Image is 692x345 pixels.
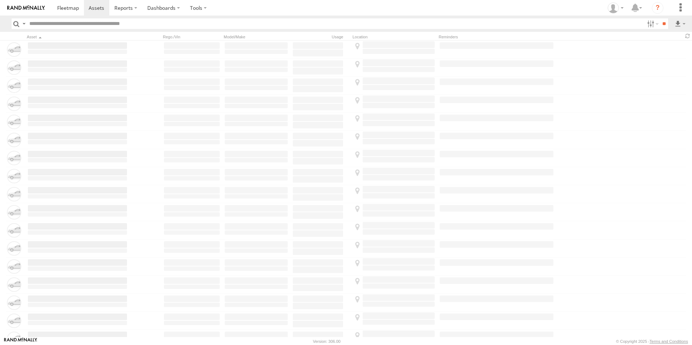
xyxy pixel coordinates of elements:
[224,34,289,39] div: Model/Make
[163,34,221,39] div: Rego./Vin
[4,338,37,345] a: Visit our Website
[292,34,350,39] div: Usage
[313,339,341,344] div: Version: 306.00
[21,18,27,29] label: Search Query
[27,34,128,39] div: Click to Sort
[652,2,663,14] i: ?
[674,18,686,29] label: Export results as...
[7,5,45,10] img: rand-logo.svg
[644,18,660,29] label: Search Filter Options
[616,339,688,344] div: © Copyright 2025 -
[439,34,554,39] div: Reminders
[683,33,692,39] span: Refresh
[605,3,626,13] div: Jay Hammerstrom
[650,339,688,344] a: Terms and Conditions
[353,34,436,39] div: Location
